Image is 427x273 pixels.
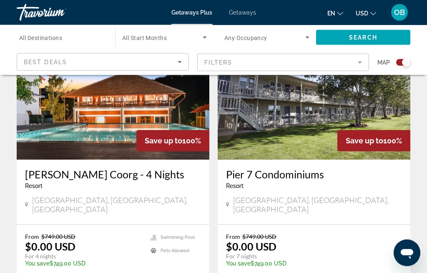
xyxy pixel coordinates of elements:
[24,57,182,67] mat-select: Sort by
[218,27,410,160] img: 3018E01X.jpg
[226,253,394,260] p: For 7 nights
[161,235,195,240] span: Swimming Pool
[226,240,276,253] p: $0.00 USD
[327,7,343,19] button: Change language
[389,4,410,21] button: User Menu
[25,168,201,181] a: [PERSON_NAME] Coorg - 4 Nights
[24,59,67,65] span: Best Deals
[17,2,100,23] a: Travorium
[224,35,267,41] span: Any Occupancy
[171,9,212,16] a: Getaways Plus
[226,183,244,190] span: Resort
[25,260,50,267] span: You save
[25,253,142,260] p: For 4 nights
[327,10,335,17] span: en
[377,57,390,68] span: Map
[337,130,410,152] div: 100%
[145,137,182,145] span: Save up to
[41,233,75,240] span: $749.00 USD
[356,10,368,17] span: USD
[19,35,62,41] span: All Destinations
[122,35,167,41] span: All Start Months
[394,240,420,266] iframe: Кнопка для запуску вікна повідомлень
[161,248,189,254] span: Pets Allowed
[136,130,209,152] div: 100%
[197,53,369,72] button: Filter
[25,183,43,190] span: Resort
[316,30,410,45] button: Search
[25,260,142,267] p: $749.00 USD
[226,260,394,267] p: $749.00 USD
[226,168,402,181] a: Pier 7 Condominiums
[356,7,376,19] button: Change currency
[32,196,201,214] span: [GEOGRAPHIC_DATA], [GEOGRAPHIC_DATA], [GEOGRAPHIC_DATA]
[242,233,276,240] span: $749.00 USD
[25,240,75,253] p: $0.00 USD
[346,137,383,145] span: Save up to
[226,260,251,267] span: You save
[394,8,405,17] span: OB
[229,9,256,16] a: Getaways
[233,196,402,214] span: [GEOGRAPHIC_DATA], [GEOGRAPHIC_DATA], [GEOGRAPHIC_DATA]
[349,34,377,41] span: Search
[17,27,209,160] img: F846O01X.jpg
[226,233,240,240] span: From
[25,233,39,240] span: From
